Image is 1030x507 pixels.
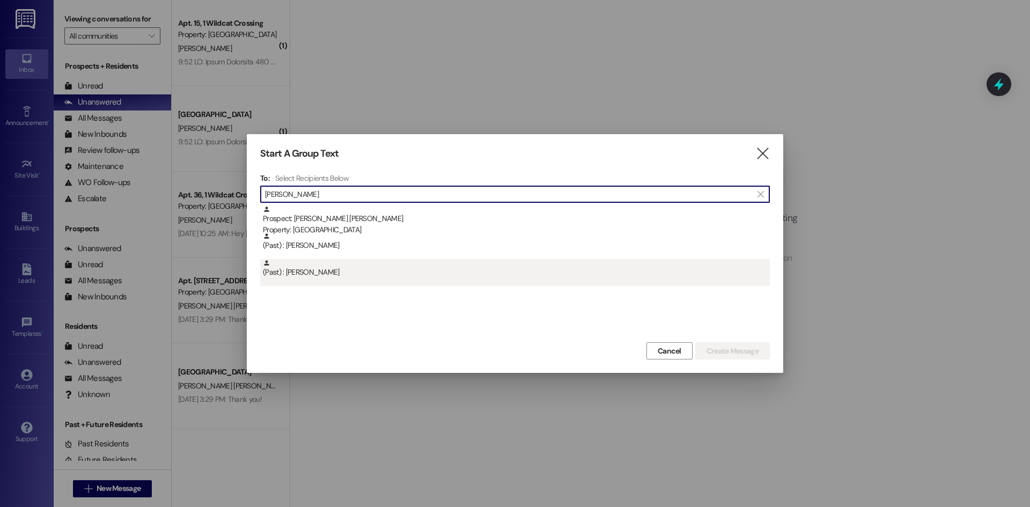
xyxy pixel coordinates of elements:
[265,187,752,202] input: Search for any contact or apartment
[755,148,770,159] i: 
[260,173,270,183] h3: To:
[263,224,770,236] div: Property: [GEOGRAPHIC_DATA]
[695,342,770,359] button: Create Message
[263,205,770,236] div: Prospect: [PERSON_NAME] [PERSON_NAME]
[260,259,770,286] div: (Past) : [PERSON_NAME]
[757,190,763,199] i: 
[752,186,769,202] button: Clear text
[260,232,770,259] div: (Past) : [PERSON_NAME]
[707,346,759,357] span: Create Message
[260,205,770,232] div: Prospect: [PERSON_NAME] [PERSON_NAME]Property: [GEOGRAPHIC_DATA]
[263,259,770,278] div: (Past) : [PERSON_NAME]
[275,173,349,183] h4: Select Recipients Below
[646,342,693,359] button: Cancel
[260,148,339,160] h3: Start A Group Text
[263,232,770,251] div: (Past) : [PERSON_NAME]
[658,346,681,357] span: Cancel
